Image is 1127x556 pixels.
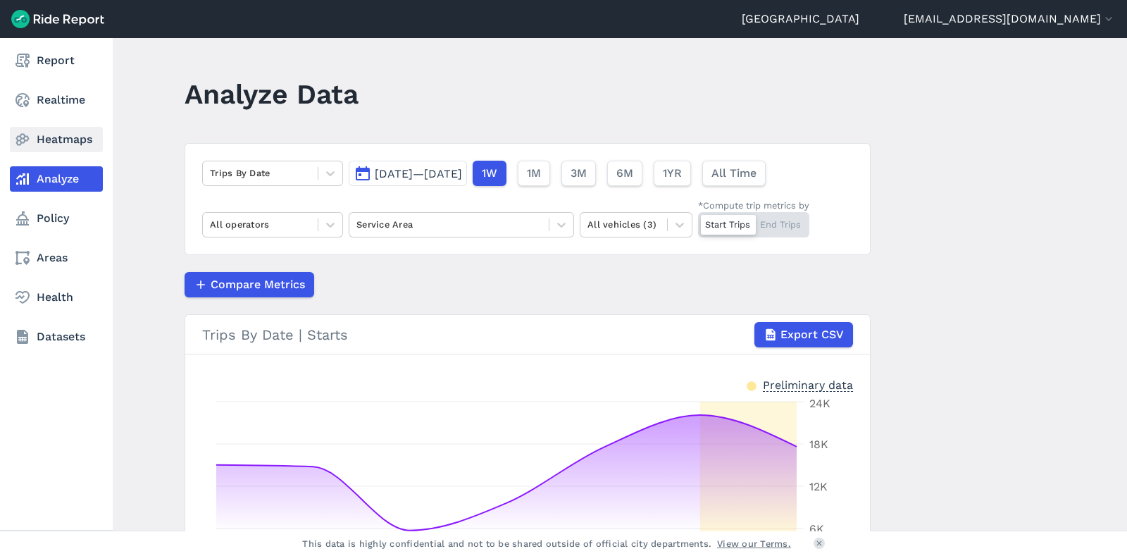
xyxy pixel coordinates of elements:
tspan: 6K [809,522,824,536]
a: Report [10,48,103,73]
button: All Time [702,161,766,186]
tspan: 24K [809,397,830,410]
span: Export CSV [780,326,844,343]
a: Analyze [10,166,103,192]
a: Policy [10,206,103,231]
span: Compare Metrics [211,276,305,293]
img: Ride Report [11,10,104,28]
a: Heatmaps [10,127,103,152]
div: *Compute trip metrics by [698,199,809,212]
button: 6M [607,161,642,186]
a: View our Terms. [717,537,791,550]
button: Export CSV [754,322,853,347]
button: [EMAIL_ADDRESS][DOMAIN_NAME] [904,11,1116,27]
button: 3M [561,161,596,186]
button: 1M [518,161,550,186]
a: [GEOGRAPHIC_DATA] [742,11,859,27]
span: [DATE]—[DATE] [375,167,462,180]
button: 1W [473,161,506,186]
span: 1M [527,165,541,182]
a: Areas [10,245,103,271]
tspan: 12K [809,480,828,493]
span: All Time [711,165,756,182]
button: 1YR [654,161,691,186]
a: Health [10,285,103,310]
span: 6M [616,165,633,182]
button: [DATE]—[DATE] [349,161,467,186]
div: Trips By Date | Starts [202,322,853,347]
span: 3M [571,165,587,182]
span: 1W [482,165,497,182]
h1: Analyze Data [185,75,359,113]
tspan: 18K [809,438,828,451]
a: Datasets [10,324,103,350]
button: Compare Metrics [185,272,314,297]
div: Preliminary data [763,377,853,392]
span: 1YR [663,165,682,182]
a: Realtime [10,87,103,113]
